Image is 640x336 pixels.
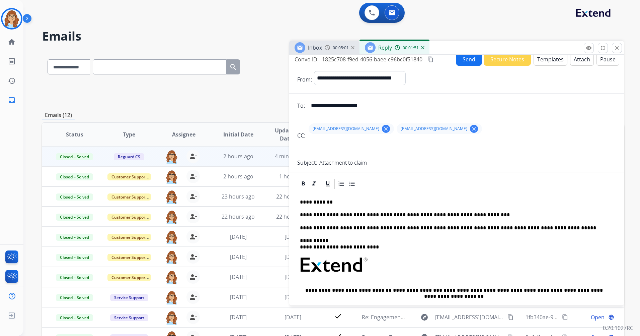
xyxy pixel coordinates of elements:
[600,45,606,51] mat-icon: fullscreen
[8,77,16,85] mat-icon: history
[222,193,255,200] span: 23 hours ago
[319,159,367,167] p: Attachment to claim
[56,314,93,321] span: Closed – Solved
[8,38,16,46] mat-icon: home
[189,273,197,281] mat-icon: person_remove
[107,234,151,241] span: Customer Support
[596,53,619,66] button: Pause
[230,314,247,321] span: [DATE]
[230,273,247,281] span: [DATE]
[165,230,178,244] img: agent-avatar
[230,253,247,261] span: [DATE]
[107,214,151,221] span: Customer Support
[56,214,93,221] span: Closed – Solved
[484,53,531,66] button: Secure Notes
[435,313,504,321] span: [EMAIL_ADDRESS][DOMAIN_NAME]
[114,153,144,160] span: Reguard CS
[347,179,357,189] div: Bullet List
[297,159,317,167] p: Subject:
[534,53,567,66] button: Templates
[189,313,197,321] mat-icon: person_remove
[189,192,197,201] mat-icon: person_remove
[56,173,93,180] span: Closed – Solved
[378,44,392,51] span: Reply
[383,126,389,132] mat-icon: clear
[420,313,428,321] mat-icon: explore
[189,152,197,160] mat-icon: person_remove
[608,314,614,320] mat-icon: language
[56,254,93,261] span: Closed – Solved
[586,45,592,51] mat-icon: remove_red_eye
[471,126,477,132] mat-icon: clear
[165,170,178,184] img: agent-avatar
[222,213,255,220] span: 22 hours ago
[107,254,151,261] span: Customer Support
[189,213,197,221] mat-icon: person_remove
[295,55,319,63] p: Convo ID:
[165,150,178,164] img: agent-avatar
[297,131,305,139] p: CC:
[309,179,319,189] div: Italic
[107,193,151,201] span: Customer Support
[456,53,482,66] button: Send
[285,253,301,261] span: [DATE]
[276,193,309,200] span: 22 hours ago
[110,314,148,321] span: Service Support
[56,153,93,160] span: Closed – Solved
[297,102,305,110] p: To:
[165,311,178,325] img: agent-avatar
[189,233,197,241] mat-icon: person_remove
[297,75,312,83] p: From:
[298,179,308,189] div: Bold
[230,233,247,240] span: [DATE]
[42,30,624,43] h2: Emails
[189,172,197,180] mat-icon: person_remove
[223,153,253,160] span: 2 hours ago
[165,270,178,284] img: agent-avatar
[223,173,253,180] span: 2 hours ago
[336,179,346,189] div: Ordered List
[189,293,197,301] mat-icon: person_remove
[403,45,419,51] span: 00:01:51
[165,250,178,264] img: agent-avatar
[123,130,135,138] span: Type
[2,9,21,28] img: avatar
[427,56,433,62] mat-icon: content_copy
[66,130,83,138] span: Status
[271,126,301,143] span: Updated Date
[229,63,237,71] mat-icon: search
[56,274,93,281] span: Closed – Solved
[526,314,623,321] span: 1fb340ae-9b11-44ac-842f-f46aa1f6bf02
[189,253,197,261] mat-icon: person_remove
[285,293,301,301] span: [DATE]
[362,314,510,321] span: Re: Engagement Ring Claim: additional information needed
[614,45,620,51] mat-icon: close
[279,173,307,180] span: 1 hour ago
[570,53,594,66] button: Attach
[322,56,422,63] span: 1825c708-f9ed-4056-baee-c96bc0f51840
[591,313,605,321] span: Open
[165,190,178,204] img: agent-avatar
[223,130,253,138] span: Initial Date
[401,126,467,131] span: [EMAIL_ADDRESS][DOMAIN_NAME]
[8,57,16,65] mat-icon: list_alt
[276,213,309,220] span: 22 hours ago
[275,153,311,160] span: 4 minutes ago
[165,210,178,224] img: agent-avatar
[285,233,301,240] span: [DATE]
[107,274,151,281] span: Customer Support
[56,193,93,201] span: Closed – Solved
[285,273,301,281] span: [DATE]
[42,111,75,119] p: Emails (12)
[507,314,513,320] mat-icon: content_copy
[8,96,16,104] mat-icon: inbox
[313,126,379,131] span: [EMAIL_ADDRESS][DOMAIN_NAME]
[562,314,568,320] mat-icon: content_copy
[334,312,342,320] mat-icon: check
[285,314,301,321] span: [DATE]
[56,234,93,241] span: Closed – Solved
[603,324,633,332] p: 0.20.1027RC
[172,130,195,138] span: Assignee
[323,179,333,189] div: Underline
[107,173,151,180] span: Customer Support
